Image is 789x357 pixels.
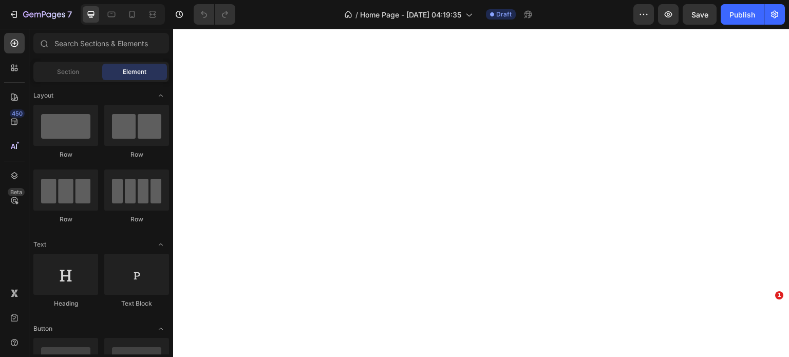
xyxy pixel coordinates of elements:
[33,299,98,308] div: Heading
[754,307,779,331] iframe: Intercom live chat
[104,150,169,159] div: Row
[33,33,169,53] input: Search Sections & Elements
[729,9,755,20] div: Publish
[33,324,52,333] span: Button
[67,8,72,21] p: 7
[360,9,461,20] span: Home Page - [DATE] 04:19:35
[153,236,169,253] span: Toggle open
[33,150,98,159] div: Row
[8,188,25,196] div: Beta
[104,215,169,224] div: Row
[691,10,708,19] span: Save
[4,4,77,25] button: 7
[355,9,358,20] span: /
[33,240,46,249] span: Text
[33,91,53,100] span: Layout
[173,29,789,357] iframe: Design area
[496,10,512,19] span: Draft
[33,215,98,224] div: Row
[153,321,169,337] span: Toggle open
[123,67,146,77] span: Element
[194,4,235,25] div: Undo/Redo
[683,4,717,25] button: Save
[104,299,169,308] div: Text Block
[775,291,783,299] span: 1
[57,67,79,77] span: Section
[153,87,169,104] span: Toggle open
[10,109,25,118] div: 450
[721,4,764,25] button: Publish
